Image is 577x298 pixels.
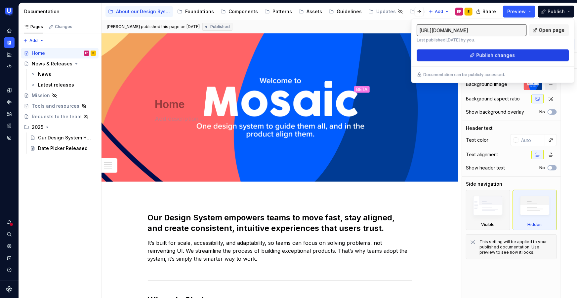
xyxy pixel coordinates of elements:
[4,121,15,131] a: Storybook stories
[21,101,99,111] a: Tools and resources
[21,58,99,69] a: News & Releases
[6,286,13,293] svg: Supernova Logo
[457,9,462,14] div: EP
[32,92,50,99] div: Mission
[4,85,15,95] div: Design tokens
[32,103,79,109] div: Tools and resources
[507,8,526,15] span: Preview
[24,8,99,15] div: Documentation
[32,60,72,67] div: News & Releases
[476,52,515,58] span: Publish changes
[466,125,493,131] div: Header text
[466,165,505,171] div: Show header text
[21,90,99,101] a: Mission
[185,8,214,15] div: Foundations
[105,5,425,18] div: Page tree
[27,132,99,143] a: Our Design System Has a New Home in Supernova!
[539,109,545,115] label: No
[503,6,535,18] button: Preview
[538,6,574,18] button: Publish
[105,6,173,17] a: About our Design System
[116,8,171,15] div: About our Design System
[473,6,500,18] button: Share
[518,134,545,146] input: Auto
[539,27,565,33] span: Open page
[141,24,200,29] div: published this page on [DATE]
[4,49,15,60] a: Analytics
[24,24,43,29] div: Pages
[27,69,99,80] a: News
[529,24,569,36] a: Open page
[539,165,545,170] label: No
[4,253,15,263] div: Contact support
[4,109,15,119] a: Assets
[307,8,322,15] div: Assets
[218,6,261,17] a: Components
[29,38,38,43] span: Add
[4,241,15,251] a: Settings
[435,9,443,14] span: Add
[376,8,396,15] div: Updates
[21,111,99,122] a: Requests to the team
[479,239,553,255] div: This setting will be applied to your published documentation. Use preview to see how it looks.
[466,151,498,158] div: Text alignment
[154,96,404,112] textarea: Home
[38,145,88,152] div: Date Picker Released
[424,72,505,77] p: Documentation can be publicly accessed.
[93,50,94,56] div: E
[272,8,292,15] div: Patterns
[528,222,542,227] div: Hidden
[466,190,510,230] div: Visible
[296,6,325,17] a: Assets
[466,95,520,102] div: Background aspect ratio
[4,229,15,240] button: Search ⌘K
[5,8,13,16] img: 41adf70f-fc1c-4662-8e2d-d2ab9c673b1b.png
[38,71,51,78] div: News
[4,25,15,36] a: Home
[417,49,569,61] button: Publish changes
[466,81,507,88] div: Background image
[27,80,99,90] a: Latest releases
[427,7,451,16] button: Add
[4,217,15,228] button: Notifications
[32,124,43,130] div: 2025
[4,61,15,72] a: Code automation
[32,50,45,56] div: Home
[262,6,295,17] a: Patterns
[21,122,99,132] div: 2025
[107,24,140,29] span: [PERSON_NAME]
[466,181,502,187] div: Side navigation
[466,109,524,115] div: Show background overlay
[366,6,406,17] a: Updates
[27,143,99,154] a: Date Picker Released
[548,8,565,15] span: Publish
[337,8,362,15] div: Guidelines
[175,6,217,17] a: Foundations
[4,97,15,107] a: Components
[468,9,470,14] div: E
[21,36,46,45] button: Add
[210,24,230,29] span: Published
[228,8,258,15] div: Components
[482,8,496,15] span: Share
[85,50,88,56] div: EP
[466,137,488,143] div: Text color
[21,48,99,154] div: Page tree
[148,239,412,271] p: It’s built for scale, accessibility, and adaptability, so teams can focus on solving problems, no...
[481,222,495,227] div: Visible
[38,82,74,88] div: Latest releases
[4,37,15,48] a: Documentation
[4,132,15,143] a: Data sources
[513,190,557,230] div: Hidden
[38,134,93,141] div: Our Design System Has a New Home in Supernova!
